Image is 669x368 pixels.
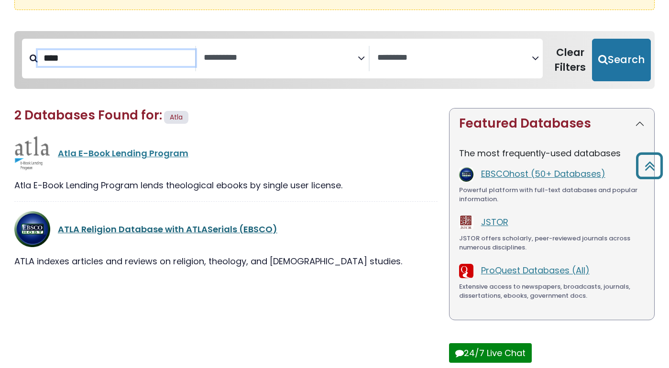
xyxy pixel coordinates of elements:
[58,147,188,159] a: Atla E-Book Lending Program
[459,234,645,252] div: JSTOR offers scholarly, peer-reviewed journals across numerous disciplines.
[450,108,654,139] button: Featured Databases
[459,147,645,160] p: The most frequently-used databases
[459,282,645,301] div: Extensive access to newspapers, broadcasts, journals, dissertations, ebooks, government docs.
[58,223,277,235] a: ATLA Religion Database with ATLASerials (EBSCO)
[449,343,532,363] button: 24/7 Live Chat
[170,112,183,122] span: Atla
[481,168,605,180] a: EBSCOhost (50+ Databases)
[14,179,438,192] div: Atla E-Book Lending Program lends theological ebooks by single user license.
[14,107,162,124] span: 2 Databases Found for:
[548,39,592,82] button: Clear Filters
[14,255,438,268] div: ATLA indexes articles and reviews on religion, theology, and [DEMOGRAPHIC_DATA] studies.
[38,50,195,66] input: Search database by title or keyword
[592,39,651,82] button: Submit for Search Results
[481,216,508,228] a: JSTOR
[632,157,667,174] a: Back to Top
[459,185,645,204] div: Powerful platform with full-text databases and popular information.
[481,264,590,276] a: ProQuest Databases (All)
[14,31,655,89] nav: Search filters
[377,53,532,63] textarea: Search
[204,53,358,63] textarea: Search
